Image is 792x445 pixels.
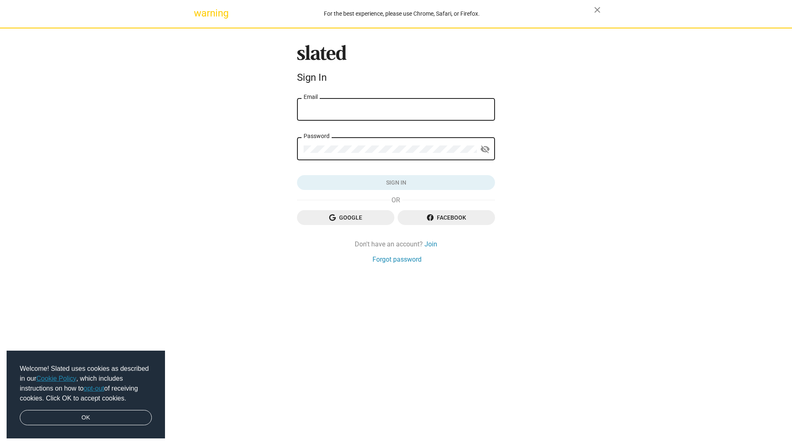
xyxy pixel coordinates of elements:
mat-icon: warning [194,8,204,18]
a: Join [424,240,437,248]
span: Facebook [404,210,488,225]
a: dismiss cookie message [20,410,152,426]
div: For the best experience, please use Chrome, Safari, or Firefox. [210,8,594,19]
mat-icon: close [592,5,602,15]
div: Don't have an account? [297,240,495,248]
a: Forgot password [372,255,422,264]
a: opt-out [84,385,104,392]
button: Show password [477,141,493,158]
div: cookieconsent [7,351,165,439]
a: Cookie Policy [36,375,76,382]
sl-branding: Sign In [297,45,495,87]
button: Google [297,210,394,225]
div: Sign In [297,72,495,83]
button: Facebook [398,210,495,225]
mat-icon: visibility_off [480,143,490,156]
span: Google [304,210,388,225]
span: Welcome! Slated uses cookies as described in our , which includes instructions on how to of recei... [20,364,152,403]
